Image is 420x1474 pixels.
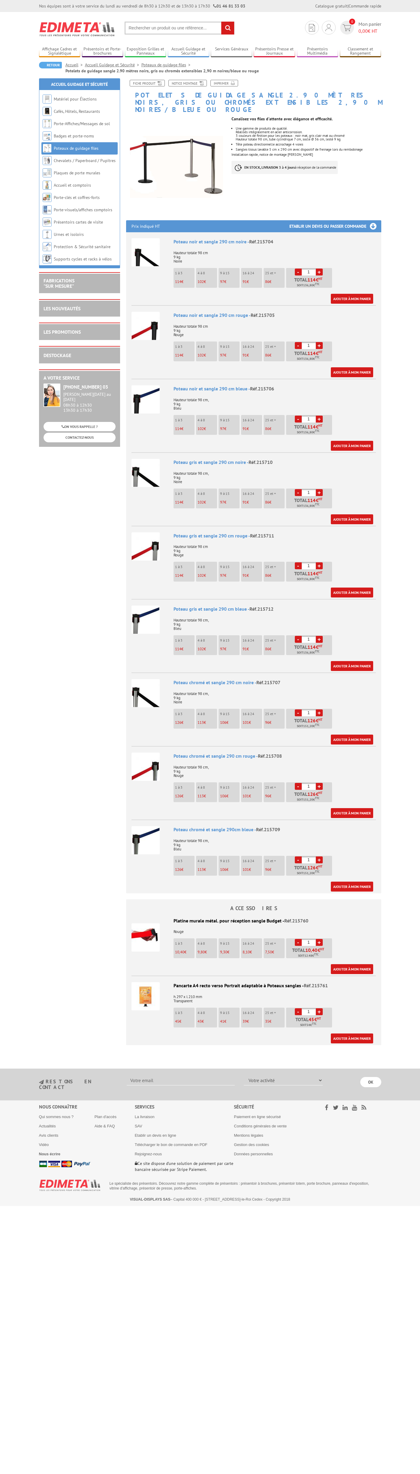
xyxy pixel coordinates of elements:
[198,500,217,504] p: €
[43,144,52,153] img: Poteaux de guidage files
[331,367,373,377] a: Ajouter à mon panier
[220,280,240,284] p: €
[175,573,195,578] p: €
[63,384,108,390] strong: [PHONE_NUMBER] 03
[331,588,373,597] a: Ajouter à mon panier
[43,107,52,116] img: Cafés, Hôtels, Restaurants
[295,342,302,349] a: -
[307,424,316,429] span: 114
[265,427,285,431] p: €
[175,646,181,651] span: 114
[44,352,71,358] a: DESTOCKAGE
[54,195,100,200] a: Porte-clés et coffres-forts
[316,571,319,576] span: €
[243,500,247,505] span: 91
[198,344,217,349] p: 4 à 8
[125,22,234,35] input: Rechercher un produit ou une référence...
[125,47,166,56] a: Exposition Grilles et Panneaux
[43,254,52,263] img: Supports cycles et racks à vélos
[295,416,302,423] a: -
[331,1033,373,1043] a: Ajouter à mon panier
[319,570,322,575] sup: HT
[198,565,217,569] p: 4 à 8
[198,427,217,431] p: €
[297,47,338,56] a: Présentoirs Multimédia
[265,500,285,504] p: €
[243,500,262,504] p: €
[288,277,332,288] p: Total
[265,271,285,275] p: 25 et +
[360,1077,381,1087] input: OK
[220,573,240,578] p: €
[231,116,333,122] strong: Canalisez vos files d'attente avec élégance et efficacité.
[43,131,52,140] img: Badges et porte-noms
[316,351,319,356] span: €
[243,271,262,275] p: 16 à 24
[220,279,224,284] span: 97
[331,808,373,818] a: Ajouter à mon panier
[331,964,373,974] a: Ajouter à mon panier
[131,679,160,707] img: Poteau chromé et sangle 290 cm noire
[315,650,319,653] sup: TTC
[265,565,285,569] p: 25 et +
[175,647,195,651] p: €
[54,158,116,163] a: Chevalets / Paperboard / Pupitres
[234,1133,263,1138] a: Mentions légales
[54,121,110,126] a: Porte-Affiches/Messages de sol
[234,1124,287,1128] a: Conditions générales de vente
[131,923,160,952] img: Platine murale métal. pour réception sangle Budget
[319,644,322,648] sup: HT
[307,571,316,576] span: 114
[43,119,52,128] img: Porte-Affiches/Messages de sol
[174,532,376,539] div: Poteau gris et sangle 290 cm rouge -
[175,426,181,431] span: 114
[198,646,204,651] span: 102
[175,353,181,358] span: 114
[65,62,85,68] a: Accueil
[303,504,313,508] span: 136,80
[243,573,247,578] span: 91
[54,207,112,212] a: Porte-visuels/affiches comptoirs
[211,47,252,56] a: Services Généraux
[256,679,280,685] span: Réf.215707
[265,500,269,505] span: 86
[65,68,259,74] li: Potelets de guidage sangle 2.90 mètres noirs, gris ou chromés extensibles 2,90 m noires/bleue ou ...
[249,239,273,245] span: Réf.215704
[174,459,376,466] div: Poteau gris et sangle 290 cm noire -
[243,492,262,496] p: 16 à 24
[316,709,323,716] a: +
[220,500,240,504] p: €
[198,500,204,505] span: 102
[174,679,376,686] div: Poteau chromé et sangle 290 cm noire -
[44,422,116,431] a: ON VOUS RAPPELLE ?
[316,1008,323,1015] a: +
[303,283,313,288] span: 136,80
[265,353,269,358] span: 86
[303,650,313,655] span: 136,80
[297,577,319,582] span: Soit €
[288,498,332,508] p: Total
[198,279,204,284] span: 102
[54,232,84,237] a: Urnes et isoloirs
[243,353,262,357] p: €
[82,47,123,56] a: Présentoirs et Porte-brochures
[168,80,207,86] a: Notice Montage
[39,1115,74,1119] a: Qui sommes nous ?
[174,606,376,612] div: Poteau gris et sangle 290 cm bleue -
[44,384,60,407] img: widget-service.jpg
[198,426,204,431] span: 102
[54,109,100,114] a: Cafés, Hôtels, Restaurants
[358,28,368,34] span: 0,00
[319,423,322,428] sup: HT
[44,329,81,335] a: LES PROMOTIONS
[309,24,315,32] img: devis rapide
[198,353,204,358] span: 102
[254,47,295,56] a: Présentoirs Presse et Journaux
[54,146,98,151] a: Poteaux de guidage files
[297,283,319,288] span: Soit €
[265,426,269,431] span: 86
[303,356,313,361] span: 136,80
[265,279,269,284] span: 86
[288,351,332,361] p: Total
[95,1124,115,1128] a: Aide & FAQ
